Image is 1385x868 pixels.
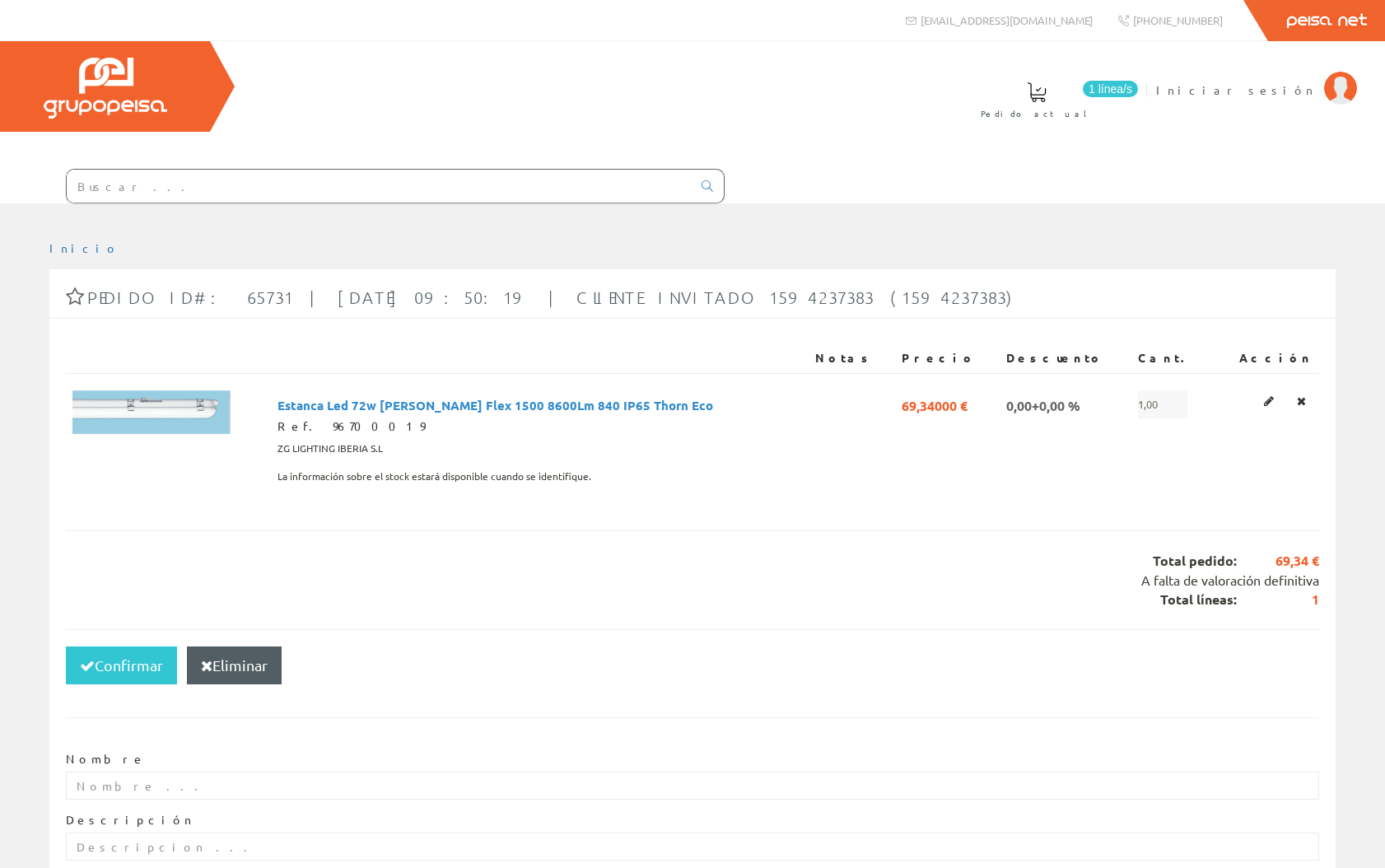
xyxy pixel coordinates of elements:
span: ZG LIGHTING IBERIA S.L [277,435,383,463]
input: Buscar ... [67,170,692,203]
input: Nombre ... [66,772,1319,800]
th: Descuento [1000,343,1132,373]
a: Editar [1259,390,1279,412]
label: Descripción [66,812,194,828]
span: A falta de valoración definitiva [1141,572,1319,588]
span: Pedido actual [981,105,1093,122]
span: 1,00 [1138,390,1187,418]
button: Eliminar [187,646,282,684]
span: 1 línea/s [1083,81,1138,97]
a: Inicio [49,240,119,255]
span: 0,00+0,00 % [1006,390,1080,418]
span: 69,34000 € [902,390,968,418]
th: Precio [895,343,1000,373]
label: Nombre [66,751,146,768]
span: Estanca Led 72w [PERSON_NAME] Flex 1500 8600Lm 840 IP65 Thorn Eco [277,390,713,418]
input: Descripcion ... [66,833,1319,861]
span: 69,34 € [1237,552,1319,571]
span: [PHONE_NUMBER] [1133,13,1223,27]
div: Ref. 96700019 [277,418,802,435]
th: Acción [1215,343,1319,373]
a: 1 línea/s Pedido actual [964,68,1142,128]
th: Cant. [1131,343,1215,373]
a: Iniciar sesión [1156,68,1357,84]
img: Grupo Peisa [44,58,167,119]
th: Notas [809,343,894,373]
img: Foto artículo Estanca Led 72w Julie Flex 1500 8600Lm 840 IP65 Thorn Eco (192x52.635024549918) [72,390,231,434]
span: La información sobre el stock estará disponible cuando se identifique. [277,463,591,491]
div: Total pedido: Total líneas: [66,530,1319,630]
button: Confirmar [66,646,177,684]
span: Iniciar sesión [1156,82,1316,98]
span: [EMAIL_ADDRESS][DOMAIN_NAME] [921,13,1093,27]
span: Pedido ID#: 65731 | [DATE] 09:50:19 | Cliente Invitado 1594237383 (1594237383) [87,287,1019,307]
span: 1 [1237,590,1319,609]
a: Eliminar [1292,390,1311,412]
